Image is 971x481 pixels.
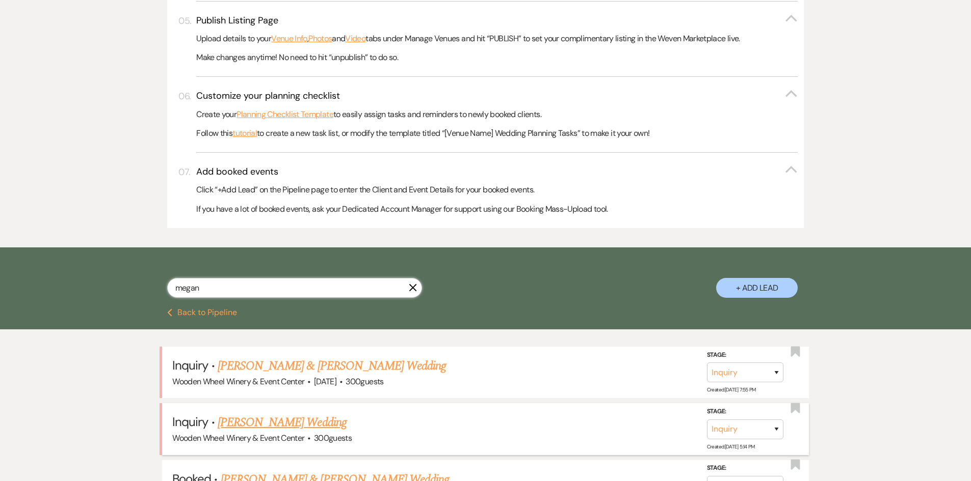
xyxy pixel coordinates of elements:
span: Wooden Wheel Winery & Event Center [172,433,304,443]
a: [PERSON_NAME] & [PERSON_NAME] Wedding [218,357,446,375]
h3: Customize your planning checklist [196,90,340,102]
span: 300 guests [314,433,352,443]
span: Created: [DATE] 7:55 PM [707,386,756,393]
button: + Add Lead [716,278,798,298]
a: Venue Info [271,32,307,45]
button: Back to Pipeline [167,308,237,317]
p: Click “+Add Lead” on the Pipeline page to enter the Client and Event Details for your booked events. [196,183,798,196]
a: [PERSON_NAME] Wedding [218,413,347,432]
p: Create your to easily assign tasks and reminders to newly booked clients. [196,108,798,121]
button: Customize your planning checklist [196,90,798,102]
p: Upload details to your , and tabs under Manage Venues and hit “PUBLISH” to set your complimentary... [196,32,798,45]
h3: Add booked events [196,165,278,178]
a: Photos [308,32,332,45]
p: Make changes anytime! No need to hit “unpublish” to do so. [196,51,798,64]
a: Planning Checklist Template [237,108,333,121]
h3: Publish Listing Page [196,14,278,27]
span: [DATE] [314,376,336,387]
input: Search by name, event date, email address or phone number [167,278,422,298]
span: Inquiry [172,357,208,373]
a: Video [345,32,365,45]
span: 300 guests [346,376,383,387]
button: Publish Listing Page [196,14,798,27]
label: Stage: [707,463,783,474]
label: Stage: [707,350,783,361]
span: Created: [DATE] 5:14 PM [707,443,755,449]
span: Inquiry [172,414,208,430]
label: Stage: [707,406,783,417]
a: tutorial [232,127,257,140]
span: Wooden Wheel Winery & Event Center [172,376,304,387]
button: Add booked events [196,165,798,178]
p: Follow this to create a new task list, or modify the template titled “[Venue Name] Wedding Planni... [196,127,798,140]
p: If you have a lot of booked events, ask your Dedicated Account Manager for support using our Book... [196,203,798,216]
